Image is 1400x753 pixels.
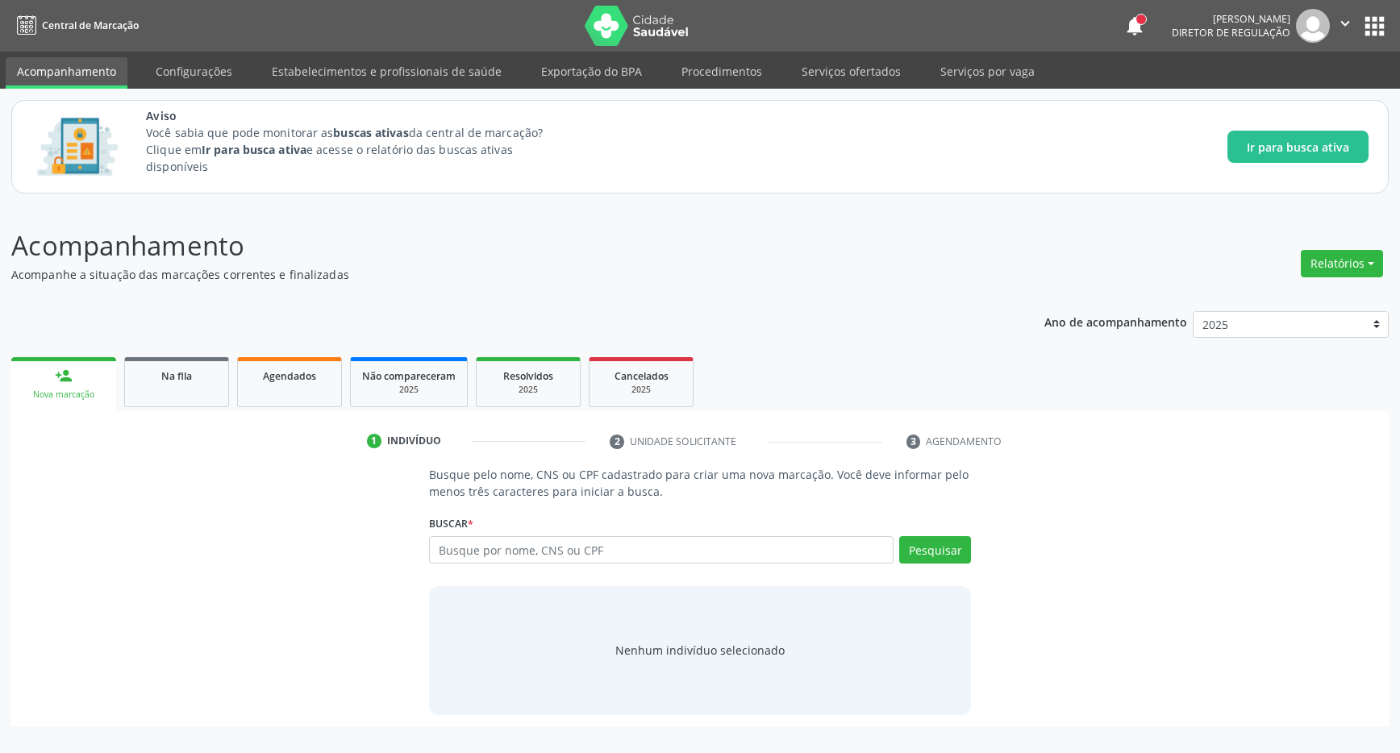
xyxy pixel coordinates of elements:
a: Exportação do BPA [530,57,653,85]
button: Relatórios [1301,250,1383,277]
input: Busque por nome, CNS ou CPF [429,536,894,564]
div: person_add [55,367,73,385]
span: Na fila [161,369,192,383]
button: Ir para busca ativa [1227,131,1369,163]
div: 1 [367,434,381,448]
a: Estabelecimentos e profissionais de saúde [260,57,513,85]
span: Diretor de regulação [1172,26,1290,40]
div: Nova marcação [23,389,105,401]
button: apps [1360,12,1389,40]
a: Serviços por vaga [929,57,1046,85]
div: Nenhum indivíduo selecionado [615,642,785,659]
label: Buscar [429,511,473,536]
span: Aviso [146,107,573,124]
button: Pesquisar [899,536,971,564]
strong: buscas ativas [333,125,408,140]
span: Agendados [263,369,316,383]
img: img [1296,9,1330,43]
button: notifications [1123,15,1146,37]
div: 2025 [488,384,569,396]
a: Configurações [144,57,244,85]
div: [PERSON_NAME] [1172,12,1290,26]
p: Acompanhe a situação das marcações correntes e finalizadas [11,266,976,283]
p: Você sabia que pode monitorar as da central de marcação? Clique em e acesse o relatório das busca... [146,124,573,175]
span: Não compareceram [362,369,456,383]
p: Ano de acompanhamento [1044,311,1187,331]
strong: Ir para busca ativa [202,142,306,157]
a: Central de Marcação [11,12,139,39]
a: Serviços ofertados [790,57,912,85]
span: Cancelados [615,369,669,383]
img: Imagem de CalloutCard [31,110,123,183]
div: 2025 [362,384,456,396]
div: 2025 [601,384,681,396]
span: Ir para busca ativa [1247,139,1349,156]
a: Procedimentos [670,57,773,85]
span: Central de Marcação [42,19,139,32]
p: Busque pelo nome, CNS ou CPF cadastrado para criar uma nova marcação. Você deve informar pelo men... [429,466,971,500]
div: Indivíduo [387,434,441,448]
a: Acompanhamento [6,57,127,89]
button:  [1330,9,1360,43]
span: Resolvidos [503,369,553,383]
p: Acompanhamento [11,226,976,266]
i:  [1336,15,1354,32]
